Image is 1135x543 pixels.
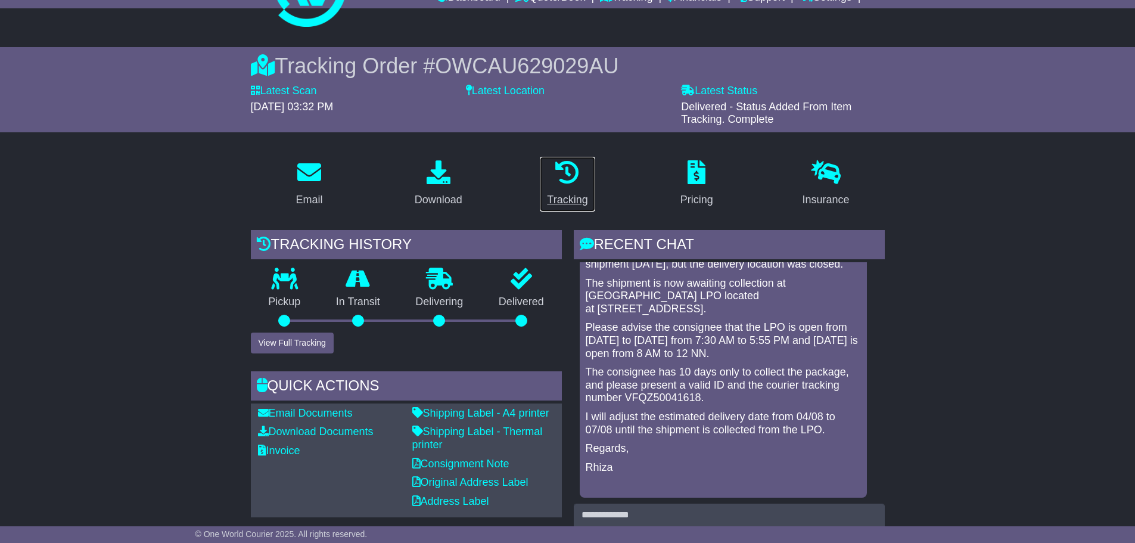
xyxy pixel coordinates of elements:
a: Address Label [412,495,489,507]
p: In Transit [318,296,398,309]
a: Shipping Label - A4 printer [412,407,549,419]
span: OWCAU629029AU [435,54,618,78]
a: Insurance [795,156,857,212]
p: I will adjust the estimated delivery date from 04/08 to 07/08 until the shipment is collected fro... [586,411,861,436]
p: Pickup [251,296,319,309]
button: View Full Tracking [251,333,334,353]
p: Delivered [481,296,562,309]
p: The consignee has 10 days only to collect the package, and please present a valid ID and the cour... [586,366,861,405]
a: Original Address Label [412,476,528,488]
div: Download [415,192,462,208]
a: Download Documents [258,426,374,437]
label: Latest Location [466,85,545,98]
div: Tracking Order # [251,53,885,79]
div: Quick Actions [251,371,562,404]
div: Tracking [547,192,587,208]
a: Email Documents [258,407,353,419]
p: The shipment is now awaiting collection at [GEOGRAPHIC_DATA] LPO located at [STREET_ADDRESS]. [586,277,861,316]
p: Please advise the consignee that the LPO is open from [DATE] to [DATE] from 7:30 AM to 5:55 PM an... [586,321,861,360]
a: Download [407,156,470,212]
div: Email [296,192,322,208]
label: Latest Status [681,85,757,98]
p: Regards, [586,442,861,455]
span: Delivered - Status Added From Item Tracking. Complete [681,101,851,126]
a: Pricing [673,156,721,212]
a: Tracking [539,156,595,212]
label: Latest Scan [251,85,317,98]
p: Delivering [398,296,481,309]
span: © One World Courier 2025. All rights reserved. [195,529,368,539]
a: Consignment Note [412,458,509,470]
a: Shipping Label - Thermal printer [412,426,543,451]
a: Invoice [258,445,300,457]
div: Pricing [680,192,713,208]
div: Tracking history [251,230,562,262]
a: Email [288,156,330,212]
div: RECENT CHAT [574,230,885,262]
p: Rhiza [586,461,861,474]
span: [DATE] 03:32 PM [251,101,334,113]
div: Insurance [803,192,850,208]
